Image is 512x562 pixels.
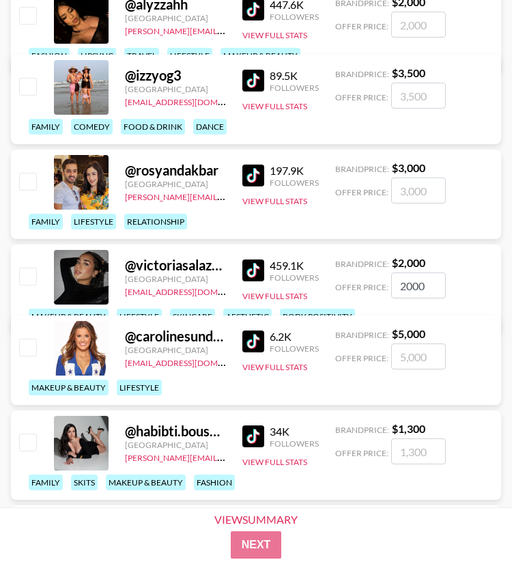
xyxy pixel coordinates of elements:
input: 3,500 [391,83,446,109]
button: View Full Stats [242,30,307,40]
span: Brand Price: [335,330,389,340]
div: View Summary [203,514,309,526]
div: skits [71,475,98,490]
span: Brand Price: [335,164,389,174]
div: makeup & beauty [29,309,109,324]
img: TikTok [242,165,264,186]
div: family [29,119,63,135]
div: lifestyle [71,214,116,229]
div: [GEOGRAPHIC_DATA] [125,274,226,284]
span: Offer Price: [335,21,388,31]
img: TikTok [242,425,264,447]
div: lifestyle [117,309,162,324]
button: Next [231,531,282,559]
div: @ victoriasalazarf [125,257,226,274]
input: 2,000 [391,272,446,298]
div: 6.2K [270,330,319,343]
div: [GEOGRAPHIC_DATA] [125,345,226,355]
div: dance [193,119,227,135]
div: fashion [194,475,235,490]
div: 89.5K [270,69,319,83]
div: [GEOGRAPHIC_DATA] [125,13,226,23]
div: family [29,214,63,229]
div: lifestyle [167,48,212,64]
span: Brand Price: [335,259,389,269]
div: makeup & beauty [29,380,109,395]
div: comedy [71,119,113,135]
span: Offer Price: [335,187,388,197]
strong: $ 5,000 [392,327,425,340]
img: TikTok [242,331,264,352]
span: Brand Price: [335,69,389,79]
input: 1,300 [391,438,446,464]
span: Offer Price: [335,92,388,102]
div: travel [124,48,159,64]
strong: $ 1,300 [392,422,425,435]
strong: $ 3,500 [392,66,425,79]
div: 197.9K [270,164,319,178]
div: makeup & beauty [106,475,186,490]
strong: $ 2,000 [392,256,425,269]
div: Followers [270,12,319,22]
div: Followers [270,272,319,283]
a: [PERSON_NAME][EMAIL_ADDRESS][DOMAIN_NAME] [125,189,327,202]
span: Offer Price: [335,448,388,458]
div: @ izzyog3 [125,67,226,84]
div: 34K [270,425,319,438]
iframe: Drift Widget Chat Controller [444,494,496,546]
button: View Full Stats [242,196,307,206]
input: 5,000 [391,343,446,369]
div: [GEOGRAPHIC_DATA] [125,179,226,189]
div: Followers [270,343,319,354]
div: makeup & beauty [221,48,300,64]
img: TikTok [242,70,264,92]
div: Followers [270,83,319,93]
div: [GEOGRAPHIC_DATA] [125,84,226,94]
div: @ rosyandakbar [125,162,226,179]
a: [EMAIL_ADDRESS][DOMAIN_NAME] [125,284,262,297]
strong: $ 3,000 [392,161,425,174]
div: Followers [270,438,319,449]
input: 3,000 [391,178,446,203]
input: 2,000 [391,12,446,38]
div: @ habibti.boushra [125,423,226,440]
div: family [29,475,63,490]
div: fashion [29,48,70,64]
span: Brand Price: [335,425,389,435]
span: Offer Price: [335,282,388,292]
div: lifestyle [117,380,162,395]
div: aesthetic [223,309,272,324]
a: [EMAIL_ADDRESS][DOMAIN_NAME] [125,94,262,107]
div: @ carolinesundvold0 [125,328,226,345]
div: body positivity [280,309,355,324]
div: skincare [170,309,215,324]
a: [PERSON_NAME][EMAIL_ADDRESS][DOMAIN_NAME] [125,23,327,36]
a: [PERSON_NAME][EMAIL_ADDRESS][DOMAIN_NAME] [125,450,327,463]
a: [EMAIL_ADDRESS][DOMAIN_NAME] [125,355,262,368]
button: View Full Stats [242,457,307,467]
div: lipsync [78,48,116,64]
div: relationship [124,214,187,229]
button: View Full Stats [242,291,307,301]
img: TikTok [242,259,264,281]
button: View Full Stats [242,101,307,111]
div: [GEOGRAPHIC_DATA] [125,440,226,450]
div: food & drink [121,119,185,135]
span: Offer Price: [335,353,388,363]
div: Followers [270,178,319,188]
div: 459.1K [270,259,319,272]
button: View Full Stats [242,362,307,372]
